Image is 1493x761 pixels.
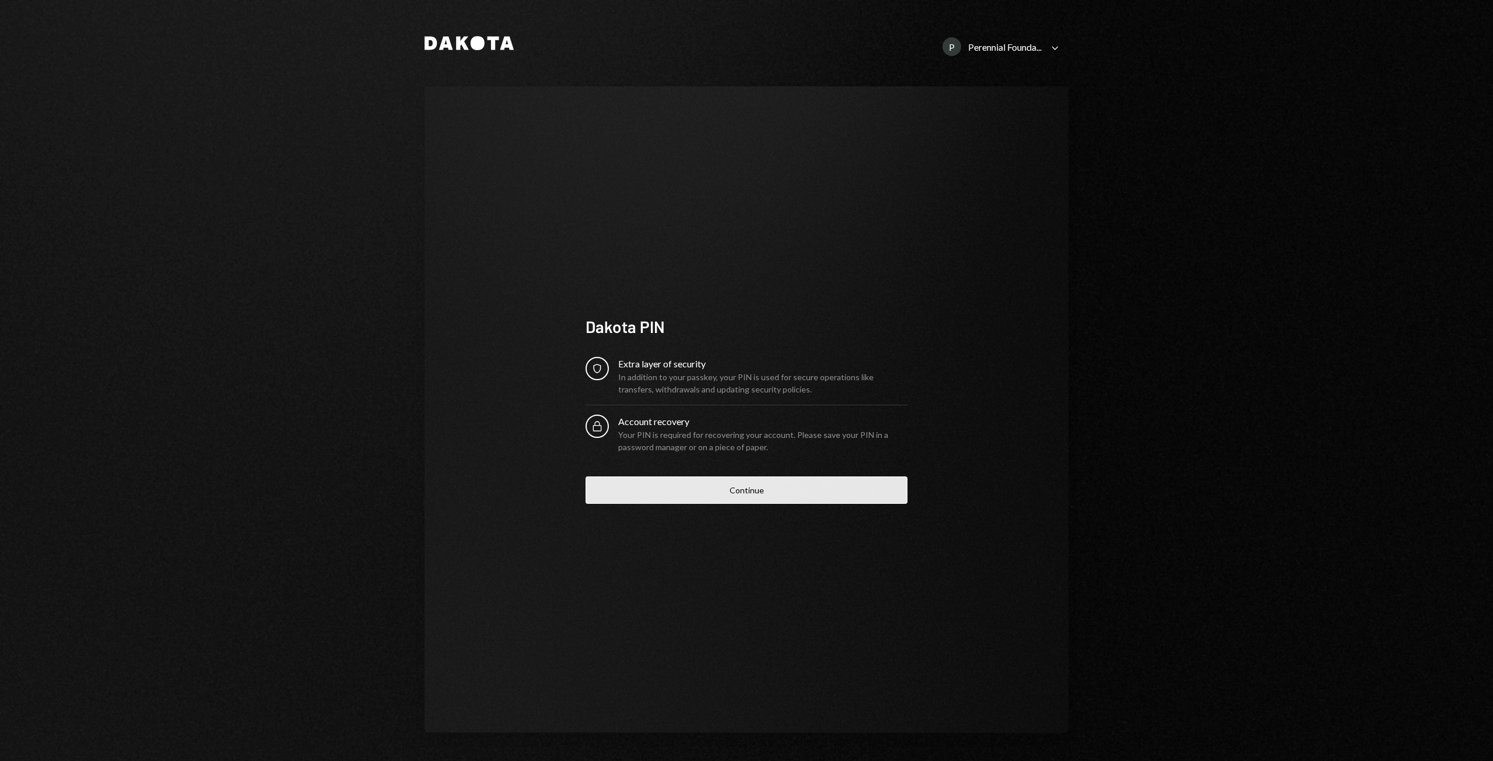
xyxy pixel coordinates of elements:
[968,41,1042,52] div: Perennial Founda...
[618,357,907,371] div: Extra layer of security
[586,476,907,504] button: Continue
[586,315,907,338] div: Dakota PIN
[618,429,907,453] div: Your PIN is required for recovering your account. Please save your PIN in a password manager or o...
[618,415,907,429] div: Account recovery
[942,37,961,56] div: P
[618,371,907,395] div: In addition to your passkey, your PIN is used for secure operations like transfers, withdrawals a...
